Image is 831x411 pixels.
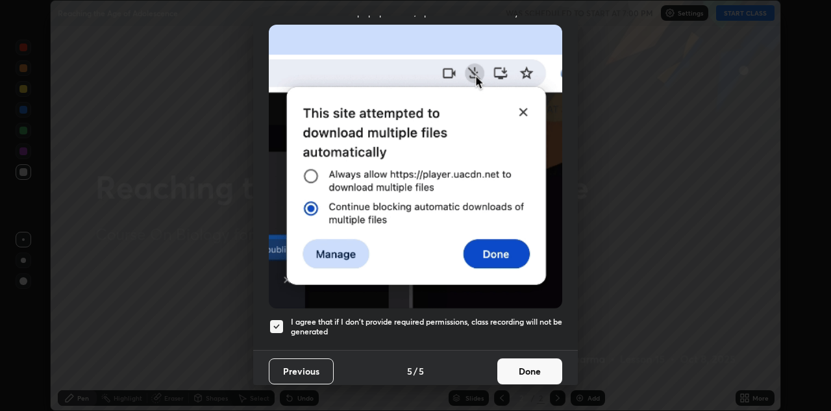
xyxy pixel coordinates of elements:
button: Previous [269,358,334,384]
h5: I agree that if I don't provide required permissions, class recording will not be generated [291,317,562,337]
button: Done [497,358,562,384]
h4: 5 [407,364,412,378]
img: downloads-permission-blocked.gif [269,25,562,308]
h4: 5 [419,364,424,378]
h4: / [414,364,417,378]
